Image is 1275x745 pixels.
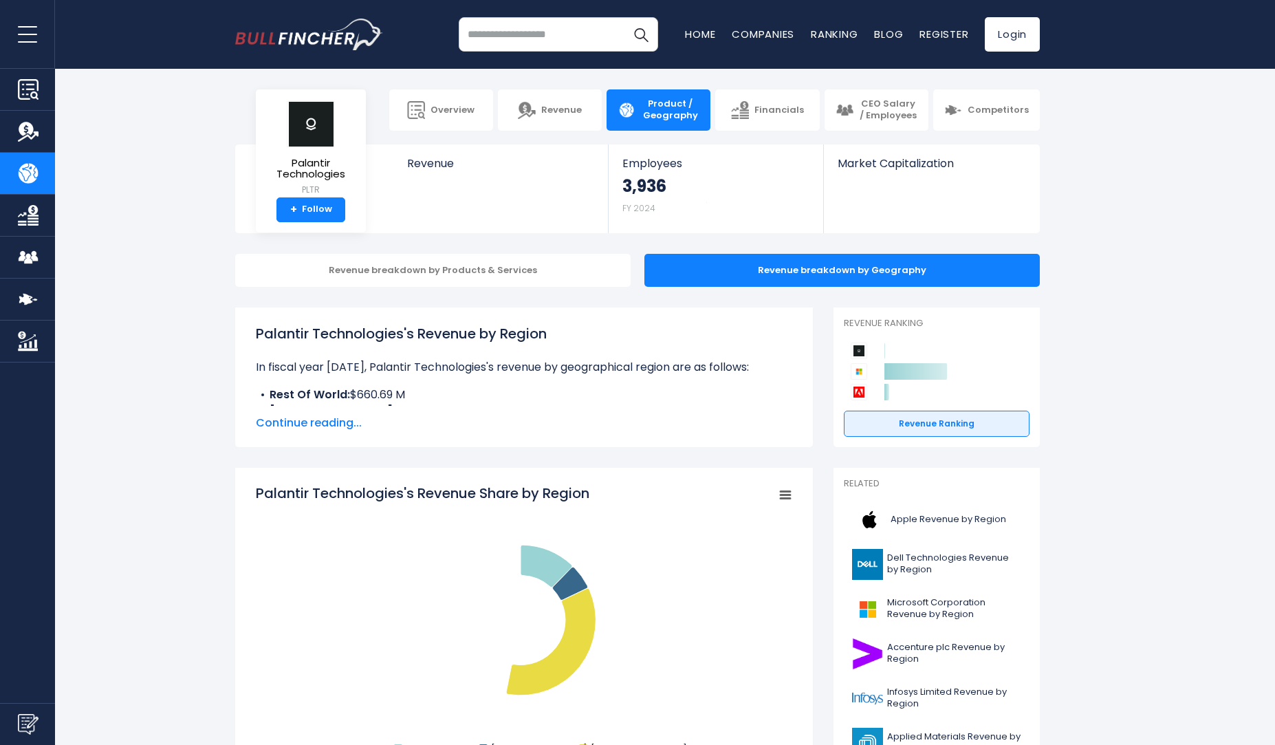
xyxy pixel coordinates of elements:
b: [GEOGRAPHIC_DATA]: [270,403,395,419]
span: Dell Technologies Revenue by Region [887,552,1021,576]
img: Adobe competitors logo [851,384,867,400]
button: Search [624,17,658,52]
img: MSFT logo [852,594,883,625]
a: Go to homepage [235,19,383,50]
a: +Follow [276,197,345,222]
img: DELL logo [852,549,883,580]
a: Revenue [393,144,609,193]
a: Revenue Ranking [844,411,1029,437]
small: PLTR [267,184,355,196]
span: Infosys Limited Revenue by Region [887,687,1021,710]
span: Accenture plc Revenue by Region [887,642,1021,665]
img: INFY logo [852,683,883,714]
img: Microsoft Corporation competitors logo [851,363,867,380]
strong: + [290,204,297,216]
div: Revenue breakdown by Products & Services [235,254,631,287]
span: Market Capitalization [838,157,1025,170]
a: Microsoft Corporation Revenue by Region [844,590,1029,628]
b: Rest Of World: [270,387,350,402]
a: Infosys Limited Revenue by Region [844,680,1029,717]
a: Competitors [933,89,1040,131]
a: Financials [715,89,819,131]
span: Microsoft Corporation Revenue by Region [887,597,1021,620]
p: In fiscal year [DATE], Palantir Technologies's revenue by geographical region are as follows: [256,359,792,376]
a: Dell Technologies Revenue by Region [844,546,1029,583]
img: Palantir Technologies competitors logo [851,343,867,359]
tspan: Palantir Technologies's Revenue Share by Region [256,484,589,503]
strong: 3,936 [622,175,666,197]
span: Competitors [968,105,1029,116]
a: Apple Revenue by Region [844,501,1029,539]
a: Overview [389,89,493,131]
span: Revenue [541,105,582,116]
span: Overview [431,105,475,116]
a: Market Capitalization [824,144,1038,193]
span: Employees [622,157,809,170]
a: Login [985,17,1040,52]
p: Revenue Ranking [844,318,1029,330]
p: Related [844,478,1029,490]
li: $660.69 M [256,387,792,403]
a: Revenue [498,89,602,131]
a: Register [919,27,968,41]
li: $304.58 M [256,403,792,420]
span: Palantir Technologies [267,158,355,180]
a: Employees 3,936 FY 2024 [609,144,822,233]
h1: Palantir Technologies's Revenue by Region [256,323,792,344]
small: FY 2024 [622,202,655,214]
a: CEO Salary / Employees [825,89,928,131]
a: Palantir Technologies PLTR [266,100,356,197]
img: ACN logo [852,638,883,669]
span: CEO Salary / Employees [859,98,917,122]
span: Apple Revenue by Region [891,514,1006,526]
span: Financials [754,105,804,116]
a: Ranking [811,27,858,41]
a: Accenture plc Revenue by Region [844,635,1029,673]
span: Revenue [407,157,595,170]
img: bullfincher logo [235,19,383,50]
span: Continue reading... [256,415,792,431]
a: Blog [874,27,903,41]
img: AAPL logo [852,504,886,535]
a: Home [685,27,715,41]
a: Product / Geography [607,89,710,131]
a: Companies [732,27,794,41]
span: Product / Geography [641,98,699,122]
div: Revenue breakdown by Geography [644,254,1040,287]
